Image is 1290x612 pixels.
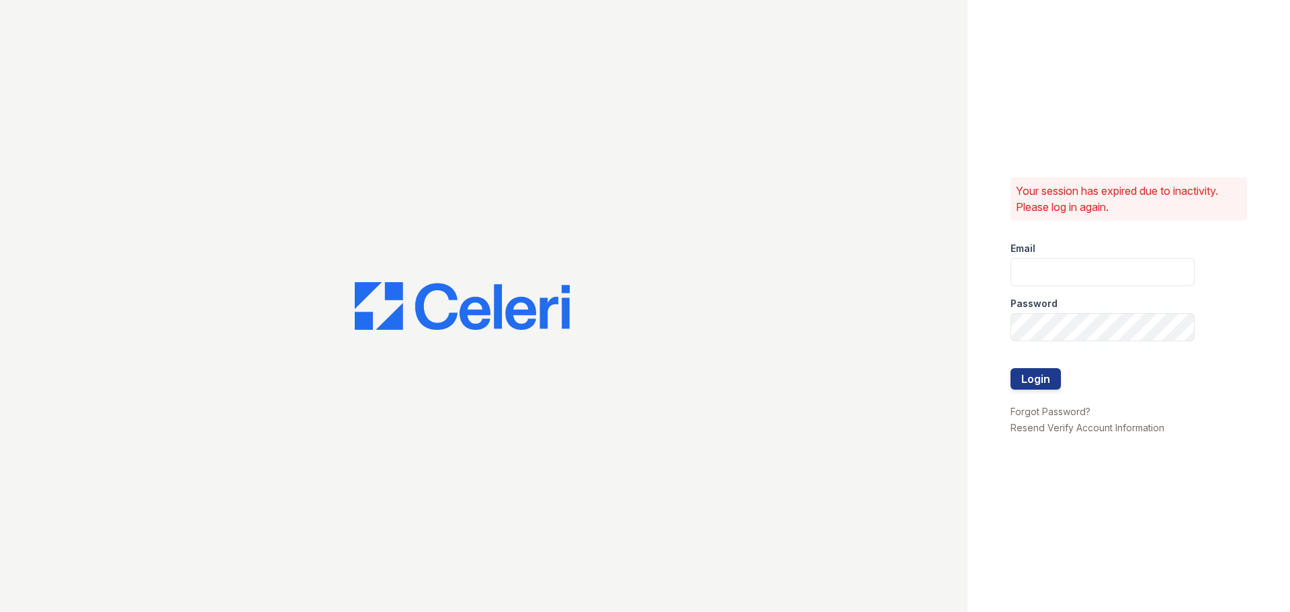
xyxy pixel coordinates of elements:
label: Password [1010,297,1058,310]
img: CE_Logo_Blue-a8612792a0a2168367f1c8372b55b34899dd931a85d93a1a3d3e32e68fde9ad4.png [355,282,570,331]
a: Resend Verify Account Information [1010,422,1164,433]
button: Login [1010,368,1061,390]
a: Forgot Password? [1010,406,1090,417]
label: Email [1010,242,1035,255]
p: Your session has expired due to inactivity. Please log in again. [1016,183,1242,215]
